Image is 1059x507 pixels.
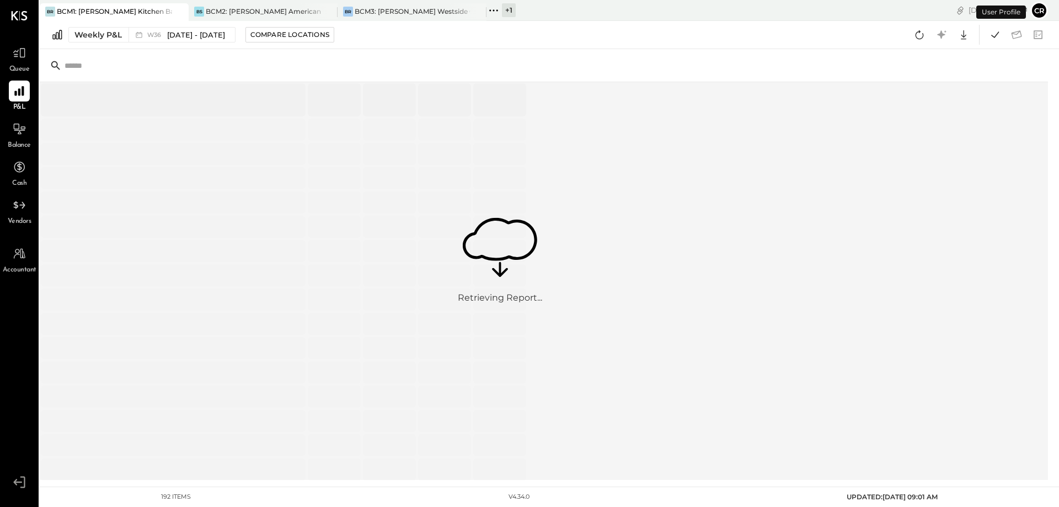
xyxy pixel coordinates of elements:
[976,6,1026,19] div: User Profile
[509,493,529,501] div: v 4.34.0
[68,27,236,42] button: Weekly P&L W36[DATE] - [DATE]
[8,141,31,151] span: Balance
[1030,2,1048,19] button: cr
[3,265,36,275] span: Accountant
[1,243,38,275] a: Accountant
[74,29,122,40] div: Weekly P&L
[45,7,55,17] div: BR
[343,7,353,17] div: BR
[847,493,938,501] span: UPDATED: [DATE] 09:01 AM
[1,42,38,74] a: Queue
[1,195,38,227] a: Vendors
[1,81,38,113] a: P&L
[502,3,516,17] div: + 1
[458,292,542,305] div: Retrieving Report...
[245,27,334,42] button: Compare Locations
[1,157,38,189] a: Cash
[1,119,38,151] a: Balance
[147,32,164,38] span: W36
[969,5,1028,15] div: [DATE]
[206,7,321,16] div: BCM2: [PERSON_NAME] American Cooking
[9,65,30,74] span: Queue
[8,217,31,227] span: Vendors
[13,103,26,113] span: P&L
[57,7,172,16] div: BCM1: [PERSON_NAME] Kitchen Bar Market
[161,493,191,501] div: 192 items
[355,7,470,16] div: BCM3: [PERSON_NAME] Westside Grill
[12,179,26,189] span: Cash
[250,30,329,39] div: Compare Locations
[955,4,966,16] div: copy link
[194,7,204,17] div: BS
[167,30,225,40] span: [DATE] - [DATE]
